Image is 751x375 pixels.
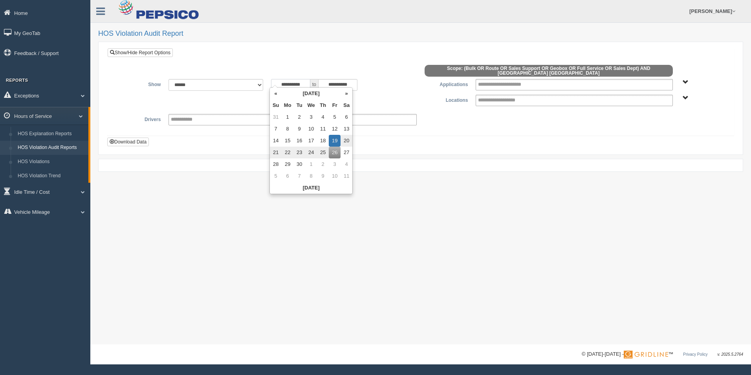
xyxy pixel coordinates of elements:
td: 5 [329,111,341,123]
a: Show/Hide Report Options [108,48,173,57]
td: 18 [317,135,329,147]
td: 27 [341,147,352,158]
a: HOS Violation Trend [14,169,88,183]
img: Gridline [624,351,668,358]
td: 2 [293,111,305,123]
td: 23 [293,147,305,158]
td: 30 [293,158,305,170]
th: [DATE] [282,88,341,99]
td: 7 [270,123,282,135]
td: 8 [305,170,317,182]
button: Download Data [107,138,149,146]
td: 28 [270,158,282,170]
td: 19 [329,135,341,147]
td: 9 [317,170,329,182]
td: 6 [341,111,352,123]
td: 22 [282,147,293,158]
th: « [270,88,282,99]
td: 5 [270,170,282,182]
td: 26 [329,147,341,158]
td: 7 [293,170,305,182]
td: 6 [282,170,293,182]
a: HOS Violations [14,155,88,169]
th: Fr [329,99,341,111]
td: 2 [317,158,329,170]
td: 11 [341,170,352,182]
td: 21 [270,147,282,158]
a: HOS Violation Audit Reports [14,141,88,155]
td: 4 [341,158,352,170]
label: Drivers [114,114,165,123]
td: 3 [305,111,317,123]
td: 20 [341,135,352,147]
td: 11 [317,123,329,135]
h2: HOS Violation Audit Report [98,30,743,38]
a: HOS Explanation Reports [14,127,88,141]
label: Applications [421,79,472,88]
td: 1 [282,111,293,123]
th: Tu [293,99,305,111]
label: Locations [421,95,472,104]
td: 10 [329,170,341,182]
td: 8 [282,123,293,135]
label: Show [114,79,165,88]
td: 16 [293,135,305,147]
th: We [305,99,317,111]
td: 1 [305,158,317,170]
td: 13 [341,123,352,135]
td: 24 [305,147,317,158]
td: 15 [282,135,293,147]
td: 29 [282,158,293,170]
th: Sa [341,99,352,111]
div: © [DATE]-[DATE] - ™ [582,350,743,358]
span: v. 2025.5.2764 [718,352,743,357]
th: Su [270,99,282,111]
td: 4 [317,111,329,123]
td: 10 [305,123,317,135]
td: 31 [270,111,282,123]
th: Mo [282,99,293,111]
a: Privacy Policy [683,352,707,357]
td: 12 [329,123,341,135]
th: » [341,88,352,99]
span: to [310,79,318,91]
td: 9 [293,123,305,135]
th: [DATE] [270,182,352,194]
td: 25 [317,147,329,158]
td: 3 [329,158,341,170]
td: 17 [305,135,317,147]
td: 14 [270,135,282,147]
span: Scope: (Bulk OR Route OR Sales Support OR Geobox OR Full Service OR Sales Dept) AND [GEOGRAPHIC_D... [425,65,673,77]
th: Th [317,99,329,111]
